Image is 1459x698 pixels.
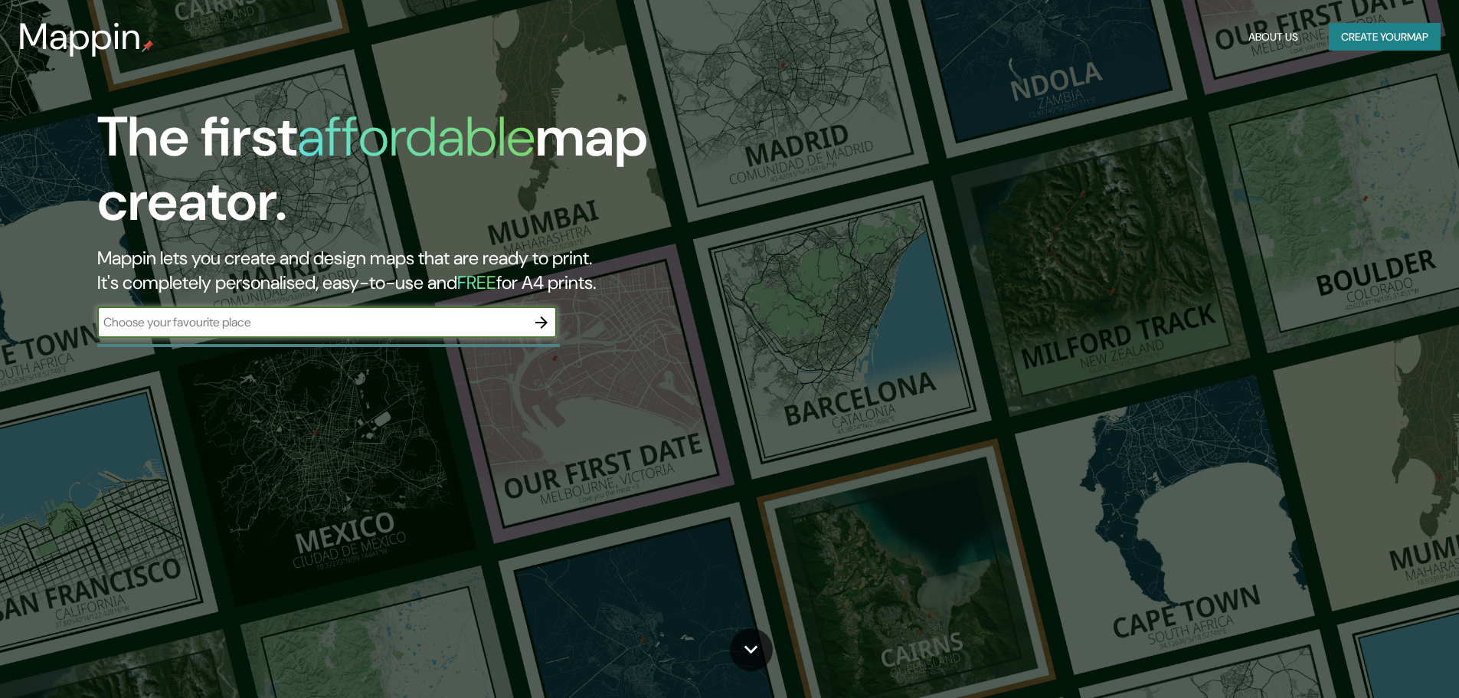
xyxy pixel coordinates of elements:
[97,246,827,295] h2: Mappin lets you create and design maps that are ready to print. It's completely personalised, eas...
[97,313,526,331] input: Choose your favourite place
[142,40,154,52] img: mappin-pin
[457,270,496,294] h5: FREE
[97,105,827,246] h1: The first map creator.
[1329,23,1441,51] button: Create yourmap
[1242,23,1304,51] button: About Us
[18,15,142,58] h3: Mappin
[297,101,535,172] h1: affordable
